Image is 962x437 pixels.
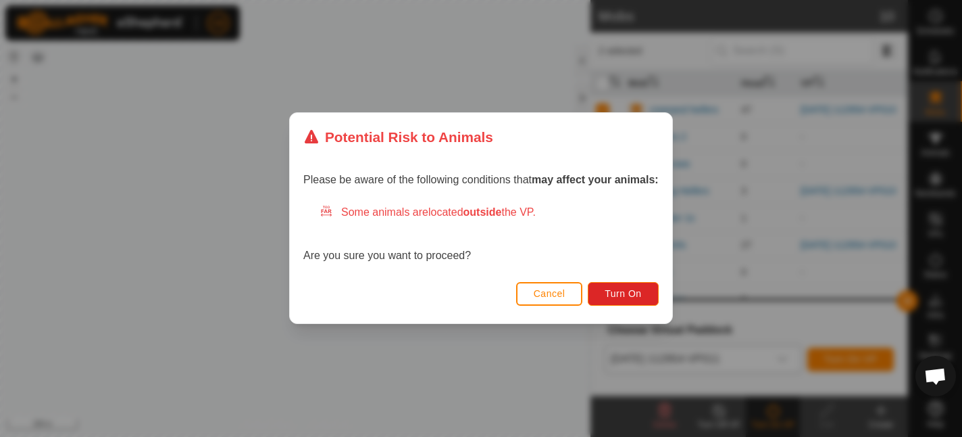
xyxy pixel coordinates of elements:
[428,207,536,218] span: located the VP.
[915,356,956,396] a: Open chat
[303,127,493,147] div: Potential Risk to Animals
[532,175,659,186] strong: may affect your animals:
[303,175,659,186] span: Please be aware of the following conditions that
[605,289,642,300] span: Turn On
[516,282,583,306] button: Cancel
[303,205,659,264] div: Are you sure you want to proceed?
[463,207,502,218] strong: outside
[534,289,565,300] span: Cancel
[588,282,659,306] button: Turn On
[320,205,659,221] div: Some animals are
